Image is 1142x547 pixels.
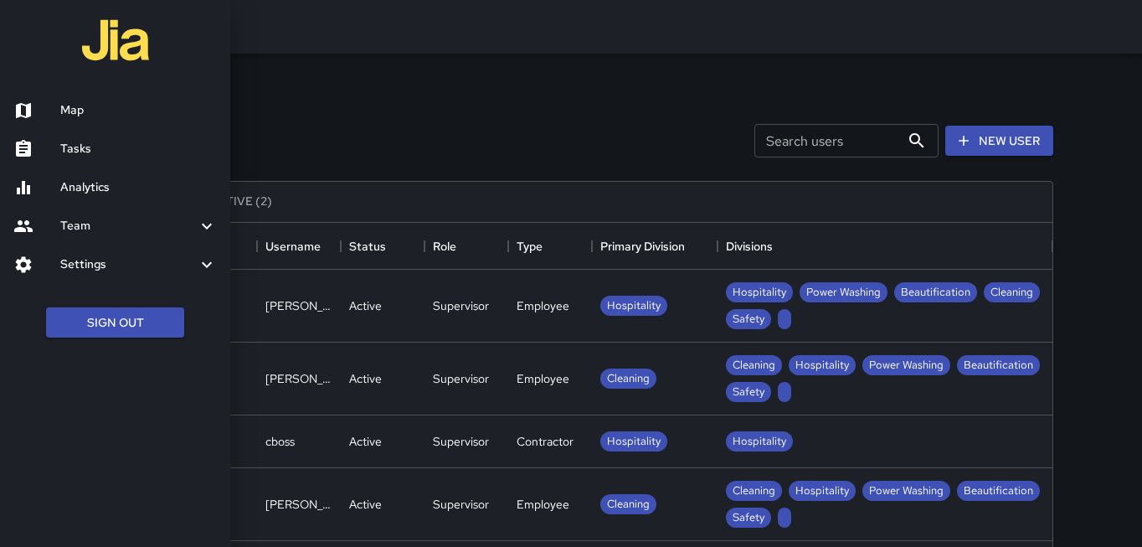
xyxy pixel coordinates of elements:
[46,307,184,338] button: Sign Out
[60,140,217,158] h6: Tasks
[60,255,197,274] h6: Settings
[82,7,149,74] img: jia-logo
[60,178,217,197] h6: Analytics
[60,101,217,120] h6: Map
[60,217,197,235] h6: Team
